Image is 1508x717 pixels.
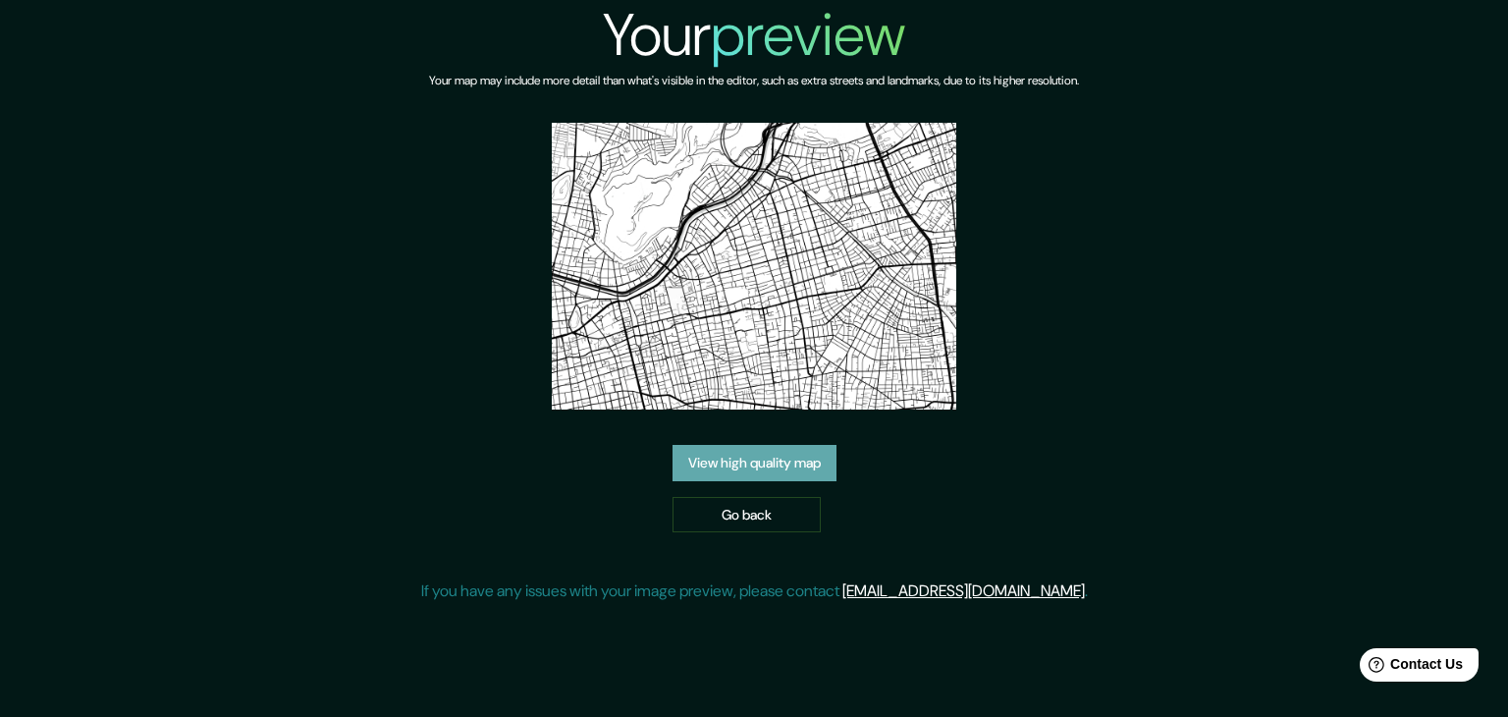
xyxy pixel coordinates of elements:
img: created-map-preview [552,123,956,410]
a: View high quality map [673,445,836,481]
h6: Your map may include more detail than what's visible in the editor, such as extra streets and lan... [429,71,1079,91]
a: Go back [673,497,821,533]
iframe: Help widget launcher [1333,640,1486,695]
p: If you have any issues with your image preview, please contact . [421,579,1088,603]
a: [EMAIL_ADDRESS][DOMAIN_NAME] [842,580,1085,601]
